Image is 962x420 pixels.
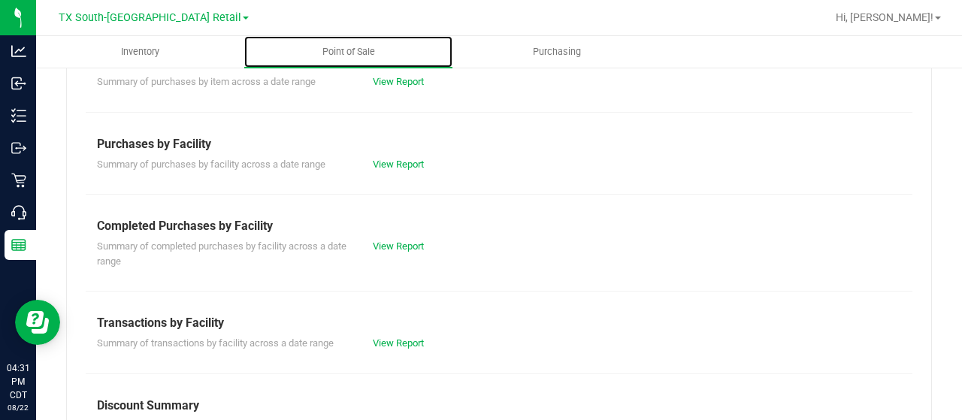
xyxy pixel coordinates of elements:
div: Purchases by Facility [97,135,901,153]
span: Hi, [PERSON_NAME]! [836,11,933,23]
inline-svg: Retail [11,173,26,188]
span: Summary of purchases by facility across a date range [97,159,325,170]
a: Inventory [36,36,244,68]
a: View Report [373,337,424,349]
div: Discount Summary [97,397,901,415]
span: Point of Sale [302,45,395,59]
inline-svg: Inbound [11,76,26,91]
span: Summary of purchases by item across a date range [97,76,316,87]
div: Completed Purchases by Facility [97,217,901,235]
p: 04:31 PM CDT [7,361,29,402]
span: Summary of transactions by facility across a date range [97,337,334,349]
inline-svg: Reports [11,237,26,252]
p: 08/22 [7,402,29,413]
span: Inventory [101,45,180,59]
a: View Report [373,159,424,170]
inline-svg: Analytics [11,44,26,59]
span: Purchasing [513,45,601,59]
span: TX South-[GEOGRAPHIC_DATA] Retail [59,11,241,24]
a: Point of Sale [244,36,452,68]
iframe: Resource center [15,300,60,345]
inline-svg: Call Center [11,205,26,220]
a: Purchasing [452,36,661,68]
inline-svg: Outbound [11,141,26,156]
inline-svg: Inventory [11,108,26,123]
div: Transactions by Facility [97,314,901,332]
a: View Report [373,240,424,252]
a: View Report [373,76,424,87]
span: Summary of completed purchases by facility across a date range [97,240,346,267]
